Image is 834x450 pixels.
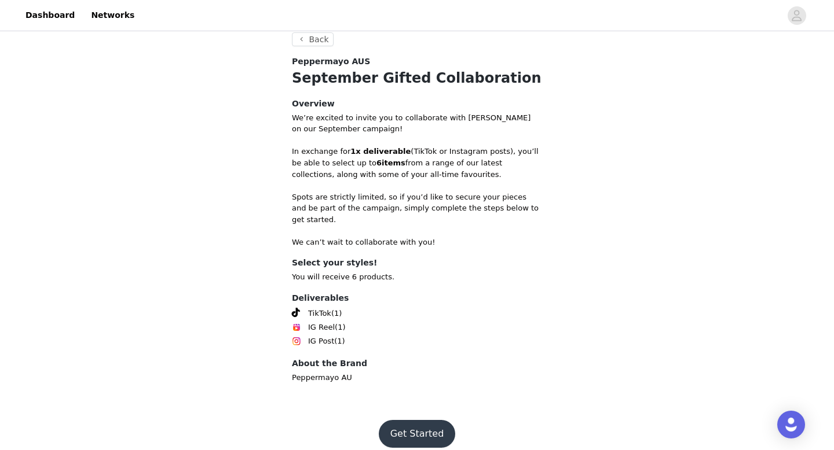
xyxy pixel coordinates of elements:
div: Open Intercom Messenger [777,411,805,438]
strong: items [382,158,405,167]
div: avatar [791,6,802,25]
h4: About the Brand [292,357,542,370]
a: Dashboard [19,2,82,28]
p: Peppermayo AU [292,372,542,383]
h4: Deliverables [292,292,542,304]
p: In exchange for (TikTok or Instagram posts), you’ll be able to select up to from a range of our l... [292,146,542,180]
span: (1) [335,322,345,333]
span: (1) [331,308,342,319]
p: You will receive 6 products. [292,271,542,283]
h4: Overview [292,98,542,110]
button: Back [292,32,334,46]
span: TikTok [308,308,331,319]
h4: Select your styles! [292,257,542,269]
span: Peppermayo AUS [292,56,370,68]
a: Networks [84,2,141,28]
strong: 1x deliverable [350,147,411,156]
p: We can’t wait to collaborate with you! [292,237,542,248]
p: Spots are strictly limited, so if you’d like to secure your pieces and be part of the campaign, s... [292,191,542,226]
h1: September Gifted Collaboration [292,68,542,88]
p: We’re excited to invite you to collaborate with [PERSON_NAME] on our September campaign! [292,112,542,135]
span: IG Post [308,335,334,347]
img: Instagram Reels Icon [292,323,301,332]
span: (1) [334,335,345,347]
img: Instagram Icon [292,337,301,346]
button: Get Started [379,420,456,448]
span: IG Reel [308,322,335,333]
strong: 6 [376,158,382,167]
